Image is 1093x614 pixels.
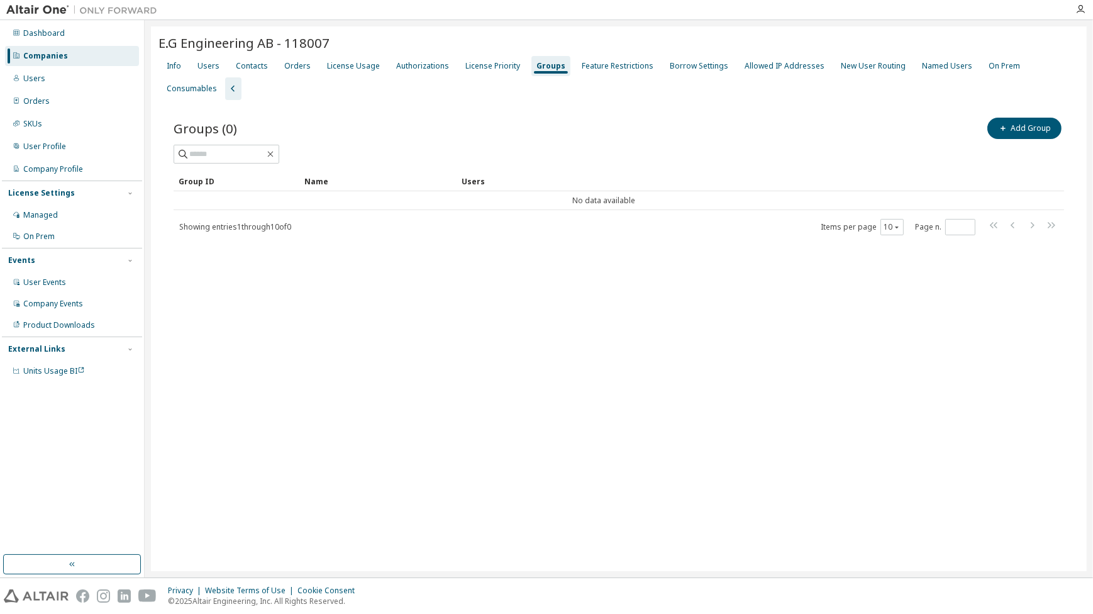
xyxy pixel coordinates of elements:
img: instagram.svg [97,589,110,603]
div: Feature Restrictions [582,61,653,71]
div: License Settings [8,188,75,198]
div: Events [8,255,35,265]
div: Borrow Settings [670,61,728,71]
div: Info [167,61,181,71]
div: License Priority [465,61,520,71]
img: facebook.svg [76,589,89,603]
span: Groups (0) [174,120,237,137]
div: License Usage [327,61,380,71]
span: Units Usage BI [23,366,85,376]
div: Company Profile [23,164,83,174]
div: Named Users [922,61,972,71]
div: Users [462,171,1029,191]
div: On Prem [989,61,1020,71]
div: Company Events [23,299,83,309]
div: Contacts [236,61,268,71]
div: Name [304,171,452,191]
div: Privacy [168,586,205,596]
div: Group ID [179,171,294,191]
div: Users [197,61,219,71]
p: © 2025 Altair Engineering, Inc. All Rights Reserved. [168,596,362,606]
div: Consumables [167,84,217,94]
span: Page n. [915,219,975,235]
div: Groups [536,61,565,71]
div: SKUs [23,119,42,129]
div: Orders [284,61,311,71]
img: linkedin.svg [118,589,131,603]
img: youtube.svg [138,589,157,603]
div: Authorizations [396,61,449,71]
div: On Prem [23,232,55,242]
div: External Links [8,344,65,354]
div: Product Downloads [23,320,95,330]
div: User Events [23,277,66,287]
td: No data available [174,191,1034,210]
button: Add Group [987,118,1062,139]
div: Managed [23,210,58,220]
img: Altair One [6,4,164,16]
div: Users [23,74,45,84]
div: User Profile [23,142,66,152]
div: Orders [23,96,50,106]
button: 10 [884,222,901,232]
div: Dashboard [23,28,65,38]
div: Website Terms of Use [205,586,297,596]
img: altair_logo.svg [4,589,69,603]
span: Showing entries 1 through 10 of 0 [179,221,291,232]
span: E.G Engineering AB - 118007 [158,34,330,52]
div: New User Routing [841,61,906,71]
span: Items per page [821,219,904,235]
div: Cookie Consent [297,586,362,596]
div: Allowed IP Addresses [745,61,824,71]
div: Companies [23,51,68,61]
